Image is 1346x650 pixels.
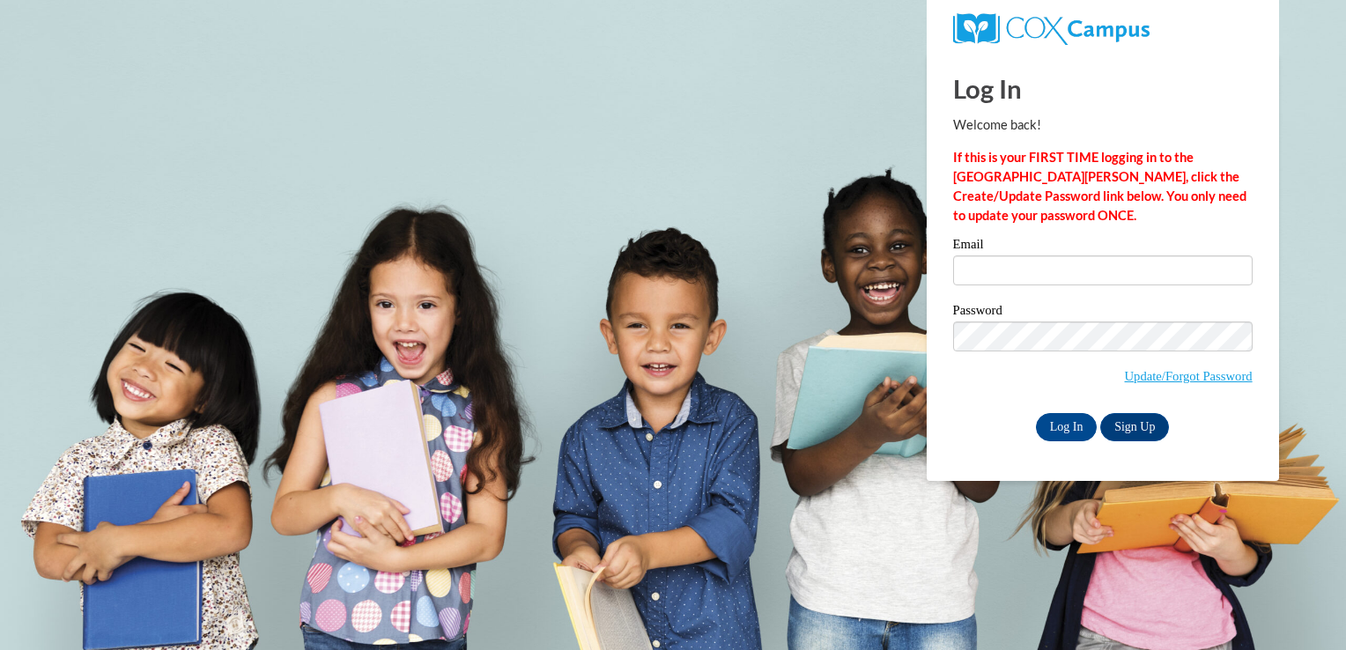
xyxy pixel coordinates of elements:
a: COX Campus [953,20,1150,35]
input: Log In [1036,413,1098,441]
label: Password [953,304,1253,321]
label: Email [953,238,1253,255]
img: COX Campus [953,13,1150,45]
strong: If this is your FIRST TIME logging in to the [GEOGRAPHIC_DATA][PERSON_NAME], click the Create/Upd... [953,150,1246,223]
a: Sign Up [1100,413,1169,441]
p: Welcome back! [953,115,1253,135]
h1: Log In [953,70,1253,107]
a: Update/Forgot Password [1125,369,1253,383]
